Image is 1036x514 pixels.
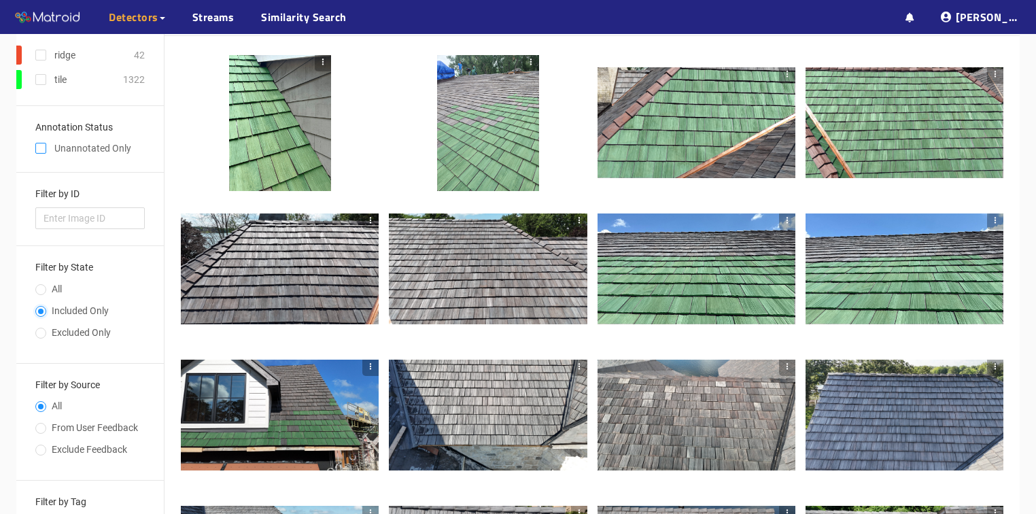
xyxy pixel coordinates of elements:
span: All [46,400,67,411]
h3: Filter by Source [35,380,145,390]
h3: Filter by Tag [35,497,145,507]
a: Similarity Search [261,9,347,25]
h3: Annotation Status [35,122,145,133]
span: All [46,284,67,294]
h3: Filter by ID [35,189,145,199]
div: Unannotated Only [35,141,145,156]
a: Streams [192,9,235,25]
span: Excluded Only [46,327,116,338]
span: From User Feedback [46,422,143,433]
span: Included Only [46,305,114,316]
span: Detectors [109,9,158,25]
span: Exclude Feedback [46,444,133,455]
div: 42 [134,48,145,63]
h3: Filter by State [35,262,145,273]
div: 1322 [123,72,145,87]
div: ridge [54,48,75,63]
img: Matroid logo [14,7,82,28]
input: Enter Image ID [35,207,145,229]
div: tile [54,72,67,87]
